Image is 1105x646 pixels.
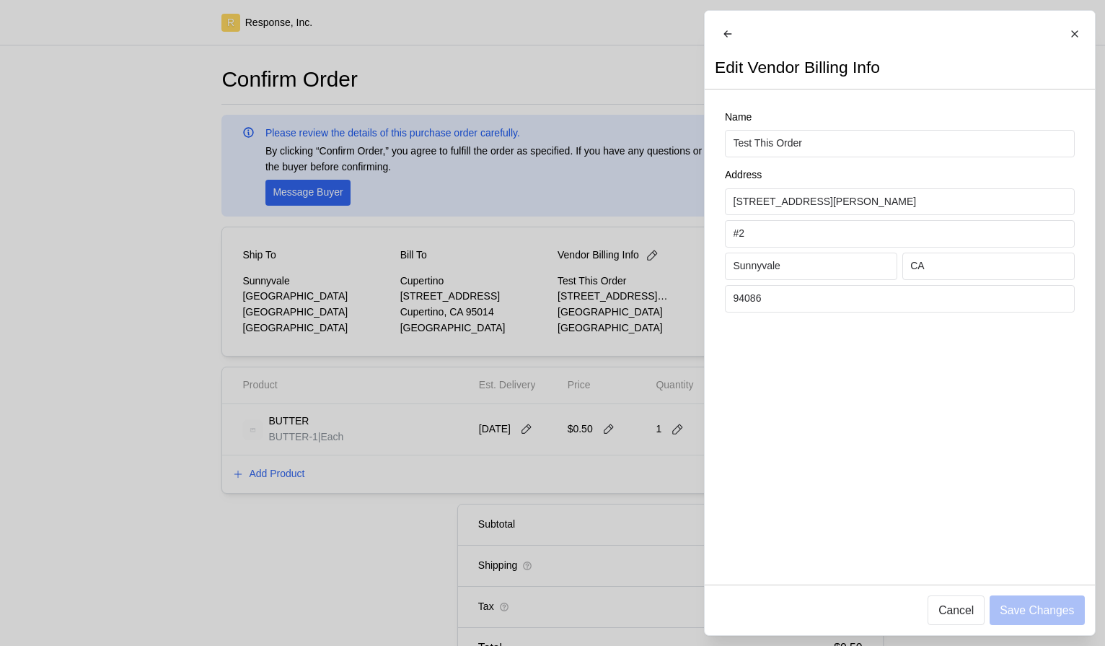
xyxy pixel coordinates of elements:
input: ZIP [733,286,1066,312]
p: Cancel [938,601,974,619]
input: Give this location a descriptive name [733,131,1066,157]
div: Name [725,110,1075,131]
div: Address [725,167,1075,188]
button: Cancel [928,595,985,625]
h2: Edit Vendor Billing Info [715,56,880,79]
input: Street Address [733,189,1066,215]
input: Second Street Address [733,221,1066,247]
input: City [733,253,889,279]
input: State [910,253,1066,279]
